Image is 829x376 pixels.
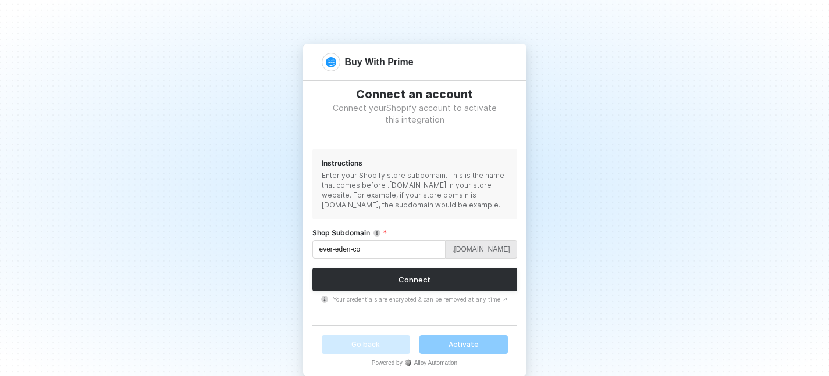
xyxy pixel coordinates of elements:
[312,268,517,291] button: Connect
[356,86,473,102] div: Connect an account
[399,275,430,285] div: Connect
[322,335,410,354] button: Go back
[351,339,380,349] div: Go back
[322,359,508,367] div: Powered by
[322,170,508,210] span: Enter your Shopify store subdomain. This is the name that comes before .[DOMAIN_NAME] in your sto...
[333,102,497,126] div: Connect your Shopify account to activate this integration
[419,335,508,354] button: Activate
[446,240,517,259] span: .[DOMAIN_NAME]
[405,359,458,367] div: Alloy Automation
[345,56,460,68] div: Buy With Prime
[373,230,380,237] img: icon-info
[333,296,508,302] a: Your credentials are encrypted & can be removed at any time ↗
[312,240,446,259] input: Shop Subdomain
[312,228,387,238] label: Shop Subdomain
[326,57,336,67] img: integration-icon
[322,158,362,168] span: Instructions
